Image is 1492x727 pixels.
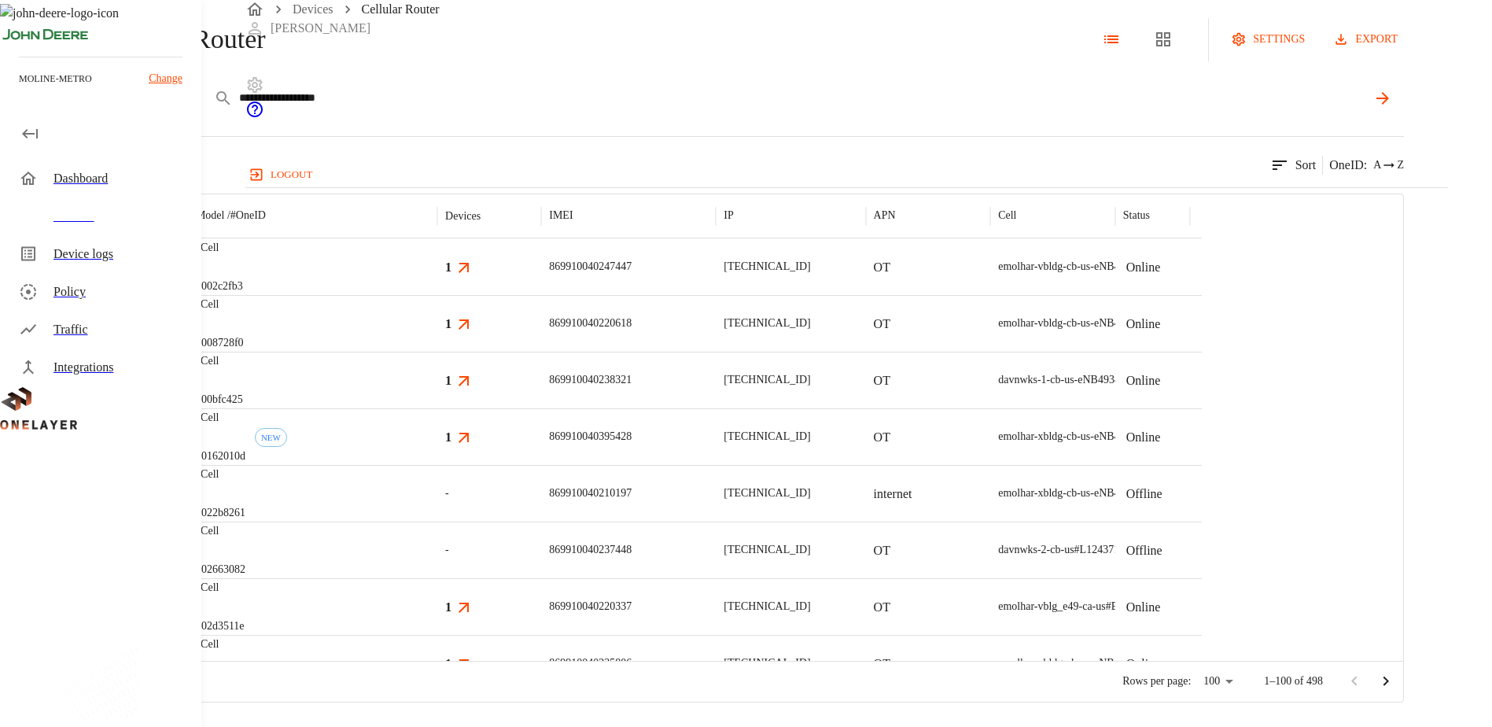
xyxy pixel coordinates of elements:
[549,316,632,331] p: 869910040220618
[293,2,333,16] a: Devices
[196,208,266,223] p: Model /
[196,523,245,539] p: eCell
[549,599,632,614] p: 869910040220337
[256,433,286,442] span: NEW
[445,315,451,333] h3: 1
[1106,600,1268,612] span: #EB211210874::NOKIA::FW2QQD
[196,353,243,369] p: eCell
[549,485,632,501] p: 869910040210197
[196,240,243,256] p: eCell
[1074,544,1214,555] span: #L1243710802::NOKIA::ASIB
[271,19,370,38] p: [PERSON_NAME]
[549,208,573,223] p: IMEI
[998,657,1147,669] span: emolhar-vbldg-cb-us-eNB493830
[196,580,245,596] p: eCell
[1126,655,1161,673] p: Online
[1126,371,1161,390] p: Online
[245,108,264,121] span: Support Portal
[549,542,632,558] p: 869910040237448
[230,209,266,221] span: # OneID
[874,208,896,223] p: APN
[196,562,245,578] p: #02663082
[1126,428,1161,447] p: Online
[196,467,245,482] p: eCell
[549,429,632,445] p: 869910040395428
[445,542,449,558] span: -
[196,297,244,312] p: eCell
[874,258,890,277] p: OT
[196,335,244,351] p: #008728f0
[724,259,810,275] p: [TECHNICAL_ID]
[245,108,264,121] a: onelayer-support
[549,372,632,388] p: 869910040238321
[874,541,890,560] p: OT
[445,428,451,446] h3: 1
[196,637,242,652] p: eCell
[1126,541,1162,560] p: Offline
[196,279,243,294] p: #002c2fb3
[196,392,243,408] p: #00bfc425
[998,600,1106,612] span: emolhar-vblg_e49-ca-us
[245,162,1448,187] a: logout
[998,485,1291,501] div: emolhar-xbldg-cb-us-eNB493831 #DH240725609::NOKIA::ASIB
[998,544,1074,555] span: davnwks-2-cb-us
[196,505,245,521] p: #022b8261
[1370,666,1402,697] button: Go to next page
[445,371,451,389] h3: 1
[998,316,1291,331] div: emolhar-vbldg-cb-us-eNB493830 #DH240725611::NOKIA::ASIB
[445,655,451,673] h3: 1
[998,429,1291,445] div: emolhar-xbldg-cb-us-eNB493831 #DH240725609::NOKIA::ASIB
[874,655,890,673] p: OT
[1264,673,1323,689] p: 1–100 of 498
[445,485,449,501] span: -
[724,429,810,445] p: [TECHNICAL_ID]
[255,428,287,447] div: First seen: 09/30/2025 06:40:42 AM
[998,655,1291,671] div: emolhar-vbldg-cb-us-eNB493830 #DH240725611::NOKIA::ASIB
[998,259,1291,275] div: emolhar-vbldg-cb-us-eNB493830 #DH240725611::NOKIA::ASIB
[724,485,810,501] p: [TECHNICAL_ID]
[874,315,890,334] p: OT
[874,428,890,447] p: OT
[549,259,632,275] p: 869910040247447
[196,410,245,426] p: eCell
[724,599,810,614] p: [TECHNICAL_ID]
[1123,208,1150,223] p: Status
[445,258,451,276] h3: 1
[445,598,451,616] h3: 1
[998,374,1131,386] span: davnwks-1-cb-us-eNB493850
[549,655,632,671] p: 869910040235806
[998,260,1147,272] span: emolhar-vbldg-cb-us-eNB493830
[874,371,890,390] p: OT
[724,316,810,331] p: [TECHNICAL_ID]
[998,208,1016,223] p: Cell
[724,208,733,223] p: IP
[1122,673,1191,689] p: Rows per page:
[874,598,890,617] p: OT
[998,317,1147,329] span: emolhar-vbldg-cb-us-eNB493830
[998,430,1147,442] span: emolhar-xbldg-cb-us-eNB493831
[724,655,810,671] p: [TECHNICAL_ID]
[998,487,1147,499] span: emolhar-xbldg-cb-us-eNB493831
[1126,485,1162,504] p: Offline
[724,372,810,388] p: [TECHNICAL_ID]
[1197,670,1239,693] div: 100
[874,485,912,504] p: internet
[1126,315,1161,334] p: Online
[245,162,319,187] button: logout
[196,448,245,464] p: #0162010d
[445,210,481,223] div: Devices
[724,542,810,558] p: [TECHNICAL_ID]
[1126,258,1161,277] p: Online
[1126,598,1161,617] p: Online
[196,618,245,634] p: #02d3511e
